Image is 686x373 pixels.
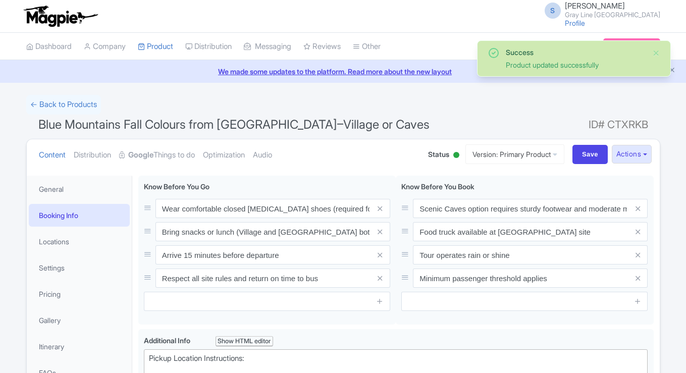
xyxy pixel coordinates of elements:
a: Pricing [29,283,130,305]
a: Reviews [303,33,341,61]
img: logo-ab69f6fb50320c5b225c76a69d11143b.png [21,5,99,27]
strong: Google [128,149,153,161]
small: Gray Line [GEOGRAPHIC_DATA] [565,12,660,18]
button: Actions [612,145,652,164]
a: Content [39,139,66,171]
a: Itinerary [29,335,130,358]
span: S [545,3,561,19]
a: Settings [29,256,130,279]
button: Close [652,47,660,59]
a: ← Back to Products [26,95,101,115]
div: Product updated successfully [506,60,644,70]
a: GoogleThings to do [119,139,195,171]
a: Product [138,33,173,61]
a: Gallery [29,309,130,332]
span: Know Before You Go [144,182,209,191]
a: Dashboard [26,33,72,61]
a: S [PERSON_NAME] Gray Line [GEOGRAPHIC_DATA] [539,2,660,18]
a: Distribution [74,139,111,171]
span: Know Before You Book [401,182,474,191]
a: Company [84,33,126,61]
span: [PERSON_NAME] [565,1,625,11]
input: Save [572,145,608,164]
div: Show HTML editor [216,336,274,347]
a: Booking Info [29,204,130,227]
div: Success [506,47,644,58]
a: Locations [29,230,130,253]
div: Active [451,148,461,164]
span: Status [428,149,449,159]
a: Messaging [244,33,291,61]
a: Optimization [203,139,245,171]
button: Close announcement [668,65,676,77]
a: Other [353,33,381,61]
a: Distribution [185,33,232,61]
a: Profile [565,19,585,27]
a: General [29,178,130,200]
span: ID# CTXRKB [589,115,648,135]
a: Version: Primary Product [465,144,564,164]
span: Blue Mountains Fall Colours from [GEOGRAPHIC_DATA]–Village or Caves [38,117,430,132]
a: Subscription [603,38,660,54]
span: Additional Info [144,336,190,345]
a: We made some updates to the platform. Read more about the new layout [6,66,680,77]
a: Audio [253,139,272,171]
